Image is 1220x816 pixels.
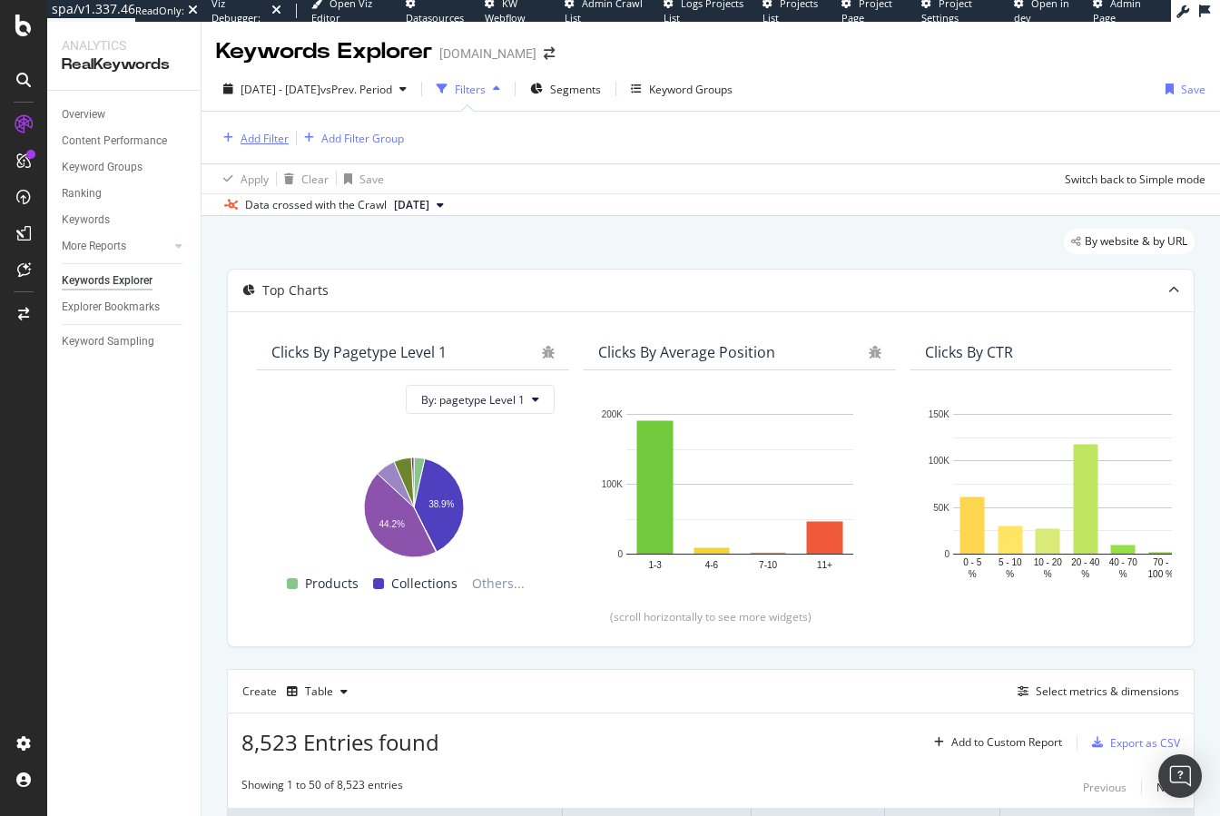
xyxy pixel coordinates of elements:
div: Content Performance [62,132,167,151]
div: Data crossed with the Crawl [245,197,387,213]
text: 10 - 20 [1034,557,1063,567]
div: Clicks By pagetype Level 1 [271,343,447,361]
text: 20 - 40 [1071,557,1100,567]
div: ReadOnly: [135,4,184,18]
div: Keyword Groups [62,158,143,177]
a: Overview [62,105,188,124]
div: Filters [455,82,486,97]
button: Table [280,677,355,706]
text: 5 - 10 [999,557,1022,567]
span: Datasources [406,11,464,25]
text: 0 [944,549,949,559]
button: Select metrics & dimensions [1010,681,1179,703]
a: Content Performance [62,132,188,151]
span: Products [305,573,359,595]
div: Open Intercom Messenger [1158,754,1202,798]
div: Select metrics & dimensions [1036,683,1179,699]
span: 2025 Aug. 27th [394,197,429,213]
button: [DATE] - [DATE]vsPrev. Period [216,74,414,103]
div: Analytics [62,36,186,54]
span: Others... [465,573,532,595]
div: [DOMAIN_NAME] [439,44,536,63]
text: % [1081,569,1089,579]
div: Ranking [62,184,102,203]
div: Apply [241,172,269,187]
text: % [969,569,977,579]
button: By: pagetype Level 1 [406,385,555,414]
span: Segments [550,82,601,97]
a: Ranking [62,184,188,203]
text: 100K [929,457,950,467]
a: More Reports [62,237,170,256]
div: Showing 1 to 50 of 8,523 entries [241,777,403,799]
button: Next [1156,777,1180,799]
div: Clicks By Average Position [598,343,775,361]
button: Add Filter [216,127,289,149]
text: 0 - 5 [963,557,981,567]
div: Keywords [62,211,110,230]
svg: A chart. [925,405,1208,581]
button: Save [337,164,384,193]
span: [DATE] - [DATE] [241,82,320,97]
a: Keyword Groups [62,158,188,177]
button: Previous [1083,777,1127,799]
text: 7-10 [759,560,777,570]
div: Add Filter Group [321,131,404,146]
button: [DATE] [387,194,451,216]
div: Create [242,677,355,706]
text: % [1119,569,1127,579]
text: 200K [602,409,624,419]
button: Add to Custom Report [927,728,1062,757]
div: Clear [301,172,329,187]
a: Explorer Bookmarks [62,298,188,317]
text: 40 - 70 [1109,557,1138,567]
span: vs Prev. Period [320,82,392,97]
div: RealKeywords [62,54,186,75]
button: Filters [429,74,507,103]
text: 4-6 [705,560,719,570]
text: 150K [929,409,950,419]
div: Export as CSV [1110,735,1180,751]
div: Switch back to Simple mode [1065,172,1205,187]
text: 1-3 [648,560,662,570]
div: Previous [1083,780,1127,795]
text: 0 [617,549,623,559]
text: % [1044,569,1052,579]
text: 50K [933,503,949,513]
svg: A chart. [271,448,555,559]
div: Overview [62,105,105,124]
button: Export as CSV [1085,728,1180,757]
text: 100 % [1148,569,1174,579]
div: Clicks By CTR [925,343,1013,361]
button: Clear [277,164,329,193]
span: 8,523 Entries found [241,727,439,757]
div: Keyword Groups [649,82,733,97]
text: 44.2% [379,519,405,529]
div: Table [305,686,333,697]
span: By: pagetype Level 1 [421,392,525,408]
button: Add Filter Group [297,127,404,149]
a: Keyword Sampling [62,332,188,351]
div: Save [1181,82,1205,97]
div: legacy label [1064,229,1195,254]
svg: A chart. [598,405,881,581]
div: Save [359,172,384,187]
div: arrow-right-arrow-left [544,47,555,60]
div: Add to Custom Report [951,737,1062,748]
div: Keyword Sampling [62,332,154,351]
div: bug [542,346,555,359]
div: (scroll horizontally to see more widgets) [250,609,1172,624]
div: Keywords Explorer [216,36,432,67]
span: By website & by URL [1085,236,1187,247]
button: Switch back to Simple mode [1058,164,1205,193]
div: Keywords Explorer [62,271,152,290]
button: Segments [523,74,608,103]
a: Keywords [62,211,188,230]
text: % [1006,569,1014,579]
div: Next [1156,780,1180,795]
button: Keyword Groups [624,74,740,103]
button: Apply [216,164,269,193]
button: Save [1158,74,1205,103]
